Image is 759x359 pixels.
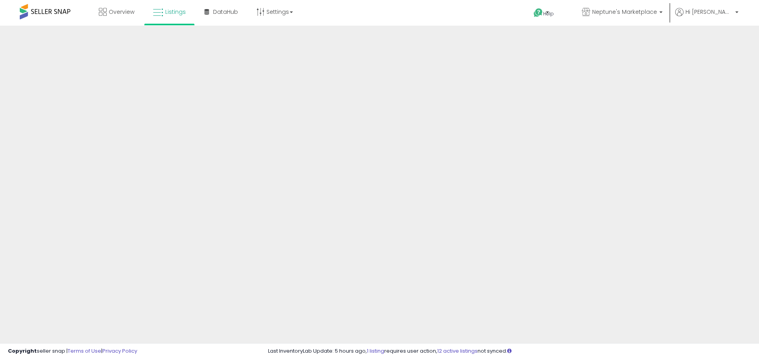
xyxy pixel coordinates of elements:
i: Get Help [533,8,543,18]
a: Hi [PERSON_NAME] [675,8,738,26]
a: Help [527,2,569,26]
a: Privacy Policy [102,347,137,355]
span: Hi [PERSON_NAME] [685,8,733,16]
span: Help [543,10,554,17]
span: Neptune's Marketplace [592,8,657,16]
i: Click here to read more about un-synced listings. [507,348,512,353]
div: Last InventoryLab Update: 5 hours ago, requires user action, not synced. [268,348,751,355]
span: Listings [165,8,186,16]
div: seller snap | | [8,348,137,355]
span: DataHub [213,8,238,16]
span: Overview [109,8,134,16]
a: 12 active listings [437,347,478,355]
a: Terms of Use [68,347,101,355]
a: 1 listing [367,347,384,355]
strong: Copyright [8,347,37,355]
